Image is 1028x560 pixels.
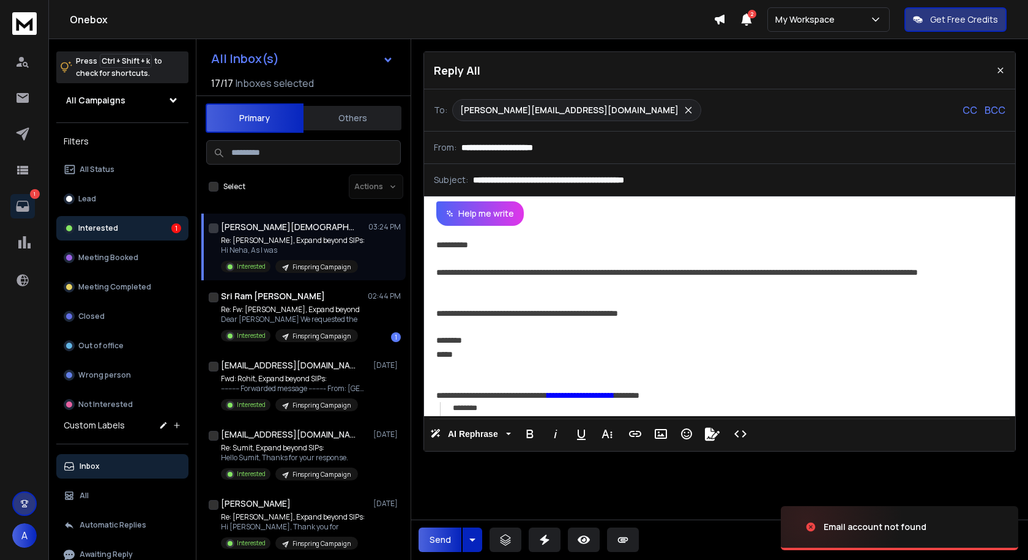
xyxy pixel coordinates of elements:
button: Emoji picker [19,401,29,411]
p: Interested [237,469,266,479]
button: Not Interested [56,392,188,417]
img: logo [12,12,37,35]
p: Meeting Completed [78,282,151,292]
button: Bold (Ctrl+B) [518,422,542,446]
img: Profile image for Box [35,7,54,26]
button: Upload attachment [58,401,68,411]
div: okay also can we send 4-5 real mail per emailbox from next week ? [44,28,235,67]
button: Inbox [56,454,188,479]
button: AI Rephrase [428,422,513,446]
div: 1 [391,332,401,342]
div: We’d suggest warming up your email accounts for about 2–3 weeks before starting to send real emai... [20,102,191,162]
p: Interested [237,400,266,409]
p: To: [434,104,447,116]
span: Ctrl + Shift + k [100,54,152,68]
span: 17 / 17 [211,76,233,91]
img: image [781,494,903,560]
h1: Onebox [70,12,713,27]
div: even 4-5 emails per domain ? [97,187,225,199]
h3: Custom Labels [64,419,125,431]
p: From: [434,141,456,154]
p: Meeting Booked [78,253,138,263]
button: Signature [701,422,724,446]
div: Ankit says… [10,179,235,216]
p: ---------- Forwarded message --------- From: [GEOGRAPHIC_DATA] [221,384,368,394]
p: Not Interested [78,400,133,409]
p: Inbox [80,461,100,471]
button: Send [419,528,461,552]
p: 03:24 PM [368,222,401,232]
div: will follow the same [130,370,235,397]
div: Ankit says… [10,370,235,407]
p: Reply All [434,62,480,79]
h1: [EMAIL_ADDRESS][DOMAIN_NAME] [221,359,356,371]
button: Insert Image (Ctrl+P) [649,422,672,446]
button: Gif picker [39,401,48,411]
p: Out of office [78,341,124,351]
p: Finspring Campaign [292,470,351,479]
p: Wrong person [78,370,131,380]
p: 1 [30,189,40,199]
button: Insert Link (Ctrl+K) [624,422,647,446]
p: Dear [PERSON_NAME] We requested the [221,315,360,324]
div: Hi Ankit,We’d suggest warming up your email accounts for about 2–3 weeks before starting to send ... [10,77,201,170]
p: All Status [80,165,114,174]
div: 1 [171,223,181,233]
div: Hi Ankit, [20,223,191,235]
button: Wrong person [56,363,188,387]
div: Even if it’s just 4–5 emails per domain, we still recommend completing at least 2–3 weeks of warm... [20,241,191,325]
div: ok got it [190,349,225,362]
button: Start recording [78,401,88,411]
button: Send a message… [210,396,229,416]
p: Re: Fw: [PERSON_NAME], Expand beyond [221,305,360,315]
p: Hi [PERSON_NAME], Thank you for [221,522,365,532]
p: My Workspace [775,13,840,26]
h1: Box [59,12,77,21]
h1: All Campaigns [66,94,125,106]
button: Help me write [436,201,524,226]
h3: Filters [56,133,188,150]
h1: [PERSON_NAME] [221,498,291,510]
button: Closed [56,304,188,329]
p: All [80,491,89,501]
div: okay also can we send 4-5 real mail per emailbox from next week ? [54,35,225,59]
p: Re: [PERSON_NAME], Expand beyond SIPs: [221,512,365,522]
p: Subject: [434,174,468,186]
p: BCC [985,103,1005,118]
button: Italic (Ctrl+I) [544,422,567,446]
div: Raj says… [10,215,235,342]
p: Lead [78,194,96,204]
h1: All Inbox(s) [211,53,279,65]
div: Close [215,5,237,27]
p: Re: Sumit, Expand beyond SIPs: [221,443,358,453]
button: Home [192,5,215,28]
p: Interested [237,262,266,271]
p: Interested [237,539,266,548]
h3: Inboxes selected [236,76,314,91]
p: Press to check for shortcuts. [76,55,162,80]
p: [DATE] [373,360,401,370]
p: Finspring Campaign [292,539,351,548]
button: All [56,483,188,508]
h1: [EMAIL_ADDRESS][DOMAIN_NAME] +1 [221,428,356,441]
button: Lead [56,187,188,211]
button: Underline (Ctrl+U) [570,422,593,446]
div: Ankit says… [10,28,235,77]
p: [DATE] [373,430,401,439]
span: AI Rephrase [445,429,501,439]
button: Automatic Replies [56,513,188,537]
p: Awaiting Reply [80,550,133,559]
div: Hi Ankit, [20,84,191,96]
p: Finspring Campaign [292,401,351,410]
button: A [12,523,37,548]
a: 1 [10,194,35,218]
button: Out of office [56,334,188,358]
p: Hi Neha, As I was [221,245,365,255]
p: CC [963,103,977,118]
button: go back [8,5,31,28]
button: Meeting Booked [56,245,188,270]
button: All Inbox(s) [201,47,403,71]
button: All Status [56,157,188,182]
div: Ankit says… [10,342,235,370]
button: Others [304,105,401,132]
